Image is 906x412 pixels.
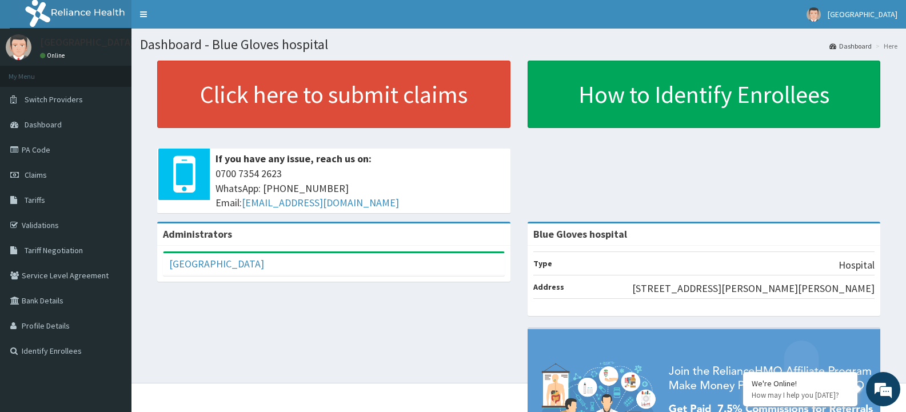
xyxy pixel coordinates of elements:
p: How may I help you today? [752,390,849,400]
span: 0700 7354 2623 WhatsApp: [PHONE_NUMBER] Email: [215,166,505,210]
a: Online [40,51,67,59]
a: How to Identify Enrollees [528,61,881,128]
a: Dashboard [829,41,872,51]
h1: Dashboard - Blue Gloves hospital [140,37,897,52]
strong: Blue Gloves hospital [533,227,627,241]
li: Here [873,41,897,51]
p: [STREET_ADDRESS][PERSON_NAME][PERSON_NAME] [632,281,875,296]
span: Dashboard [25,119,62,130]
span: Switch Providers [25,94,83,105]
span: Claims [25,170,47,180]
b: If you have any issue, reach us on: [215,152,372,165]
a: [EMAIL_ADDRESS][DOMAIN_NAME] [242,196,399,209]
b: Type [533,258,552,269]
a: [GEOGRAPHIC_DATA] [169,257,264,270]
p: [GEOGRAPHIC_DATA] [40,37,134,47]
a: Click here to submit claims [157,61,510,128]
span: Tariff Negotiation [25,245,83,255]
span: Tariffs [25,195,45,205]
span: [GEOGRAPHIC_DATA] [828,9,897,19]
b: Address [533,282,564,292]
p: Hospital [839,258,875,273]
img: User Image [6,34,31,60]
b: Administrators [163,227,232,241]
div: We're Online! [752,378,849,389]
img: User Image [807,7,821,22]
